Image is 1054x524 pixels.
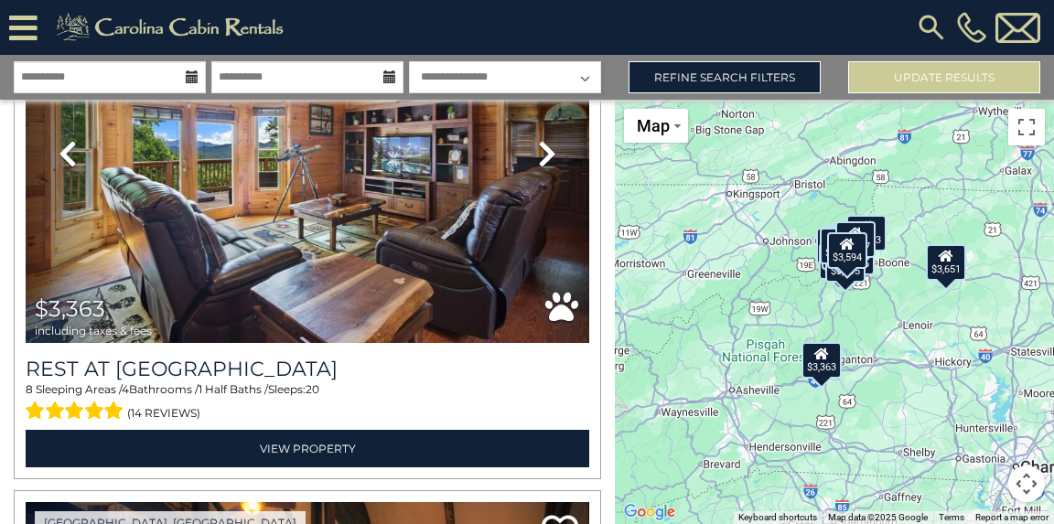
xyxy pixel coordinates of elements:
[624,109,688,143] button: Change map style
[816,228,856,264] div: $5,206
[26,382,33,396] span: 8
[915,11,948,44] img: search-regular.svg
[26,357,589,381] a: Rest at [GEOGRAPHIC_DATA]
[127,401,200,425] span: (14 reviews)
[629,61,821,93] a: Refine Search Filters
[939,512,964,522] a: Terms (opens in new tab)
[619,500,680,524] a: Open this area in Google Maps (opens a new window)
[819,243,859,280] div: $2,751
[801,342,842,379] div: $3,363
[828,512,928,522] span: Map data ©2025 Google
[975,512,1049,522] a: Report a map error
[26,430,589,467] a: View Property
[820,228,860,264] div: $2,293
[846,215,887,251] div: $2,453
[306,382,319,396] span: 20
[47,9,299,46] img: Khaki-logo.png
[952,12,991,43] a: [PHONE_NUMBER]
[827,232,867,269] div: $3,594
[199,382,268,396] span: 1 Half Baths /
[1008,465,1045,502] button: Map camera controls
[35,295,105,322] span: $3,363
[926,244,966,281] div: $3,651
[1008,109,1045,145] button: Toggle fullscreen view
[848,61,1040,93] button: Update Results
[26,381,589,425] div: Sleeping Areas / Bathrooms / Sleeps:
[738,511,817,524] button: Keyboard shortcuts
[35,325,152,337] span: including taxes & fees
[122,382,129,396] span: 4
[619,500,680,524] img: Google
[26,357,589,381] h3: Rest at Mountain Crest
[637,116,670,135] span: Map
[835,221,876,258] div: $2,797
